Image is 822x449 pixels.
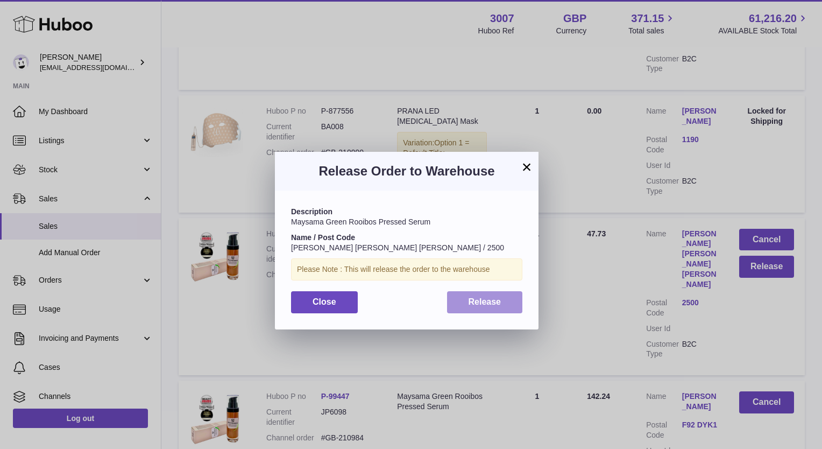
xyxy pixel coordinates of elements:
button: × [520,160,533,173]
strong: Name / Post Code [291,233,355,242]
button: Close [291,291,358,313]
span: Release [469,297,501,306]
span: Close [313,297,336,306]
span: [PERSON_NAME] [PERSON_NAME] [PERSON_NAME] / 2500 [291,243,504,252]
span: Maysama Green Rooibos Pressed Serum [291,218,430,226]
button: Release [447,291,523,313]
h3: Release Order to Warehouse [291,163,522,180]
div: Please Note : This will release the order to the warehouse [291,258,522,280]
strong: Description [291,207,332,216]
